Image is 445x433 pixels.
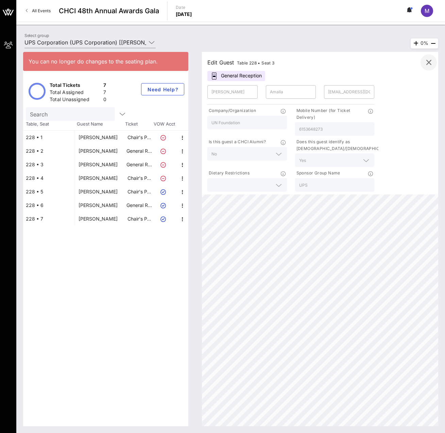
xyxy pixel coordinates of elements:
[23,171,74,185] div: 228 • 4
[103,82,106,90] div: 7
[125,185,153,199] p: Chair's P…
[23,199,74,212] div: 228 • 6
[23,144,74,158] div: 228 • 2
[125,144,153,158] p: General R…
[425,7,429,14] span: M
[74,121,125,128] span: Guest Name
[328,87,370,97] input: Email*
[207,71,265,81] div: General Reception
[211,87,254,97] input: First Name*
[29,57,183,65] div: You can no longer do changes to the seating plan.
[125,158,153,171] p: General R…
[79,185,118,199] div: Liz Lopez
[103,96,106,105] div: 0
[79,144,118,158] div: Jennifer Mauskapf-Smalls
[23,158,74,171] div: 228 • 3
[176,11,192,18] p: [DATE]
[79,212,118,226] div: Maria Boyce
[141,83,184,95] button: Need Help?
[411,38,438,49] div: 0%
[23,121,74,128] span: Table, Seat
[237,60,275,65] span: Table 228 • Seat 3
[207,107,256,114] p: Company/Organization
[147,87,178,92] span: Need Help?
[152,121,176,128] span: VOW Acct
[295,170,340,177] p: Sponsor Group Name
[50,82,101,90] div: Total Tickets
[295,107,369,121] p: Mobile Number (for Ticket Delivery)
[207,138,266,146] p: Is this guest a CHCI Alumni?
[79,199,118,212] div: Erica Romero
[207,58,275,67] div: Edit Guest
[295,138,396,152] p: Does this guest identify as [DEMOGRAPHIC_DATA]/[DEMOGRAPHIC_DATA]?
[103,89,106,97] div: 7
[24,33,49,38] label: Select group
[125,171,153,185] p: Chair's P…
[207,170,250,177] p: Dietary Restrictions
[125,212,153,226] p: Chair's P…
[79,171,118,185] div: Nicole Clifton
[176,4,192,11] p: Date
[50,89,101,97] div: Total Assigned
[32,8,51,13] span: All Events
[22,5,55,16] a: All Events
[79,131,118,144] div: Dontai Smalls
[125,199,153,212] p: General R…
[59,6,159,16] span: CHCI 48th Annual Awards Gala
[270,87,312,97] input: Last Name*
[125,121,152,128] span: Ticket
[50,96,101,105] div: Total Unassigned
[79,158,118,171] div: Maria Amalla
[125,131,153,144] p: Chair's P…
[23,212,74,226] div: 228 • 7
[421,5,433,17] div: M
[23,185,74,199] div: 228 • 5
[23,131,74,144] div: 228 • 1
